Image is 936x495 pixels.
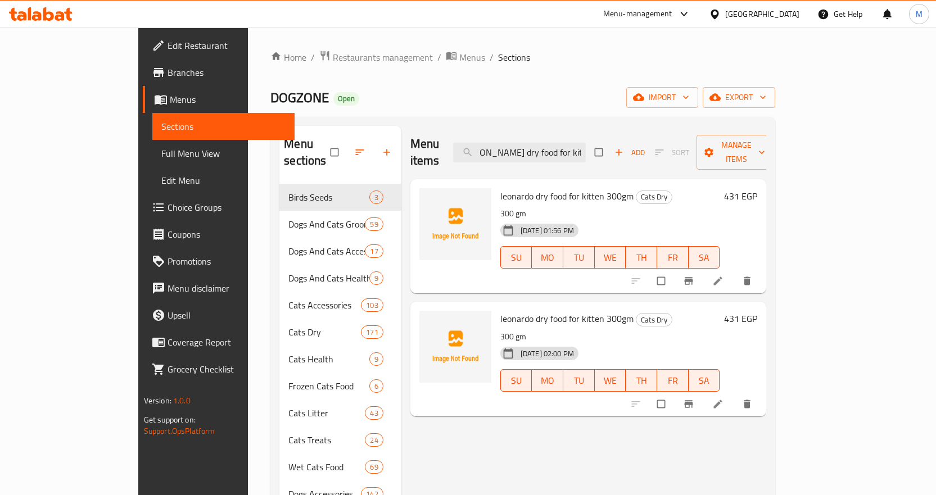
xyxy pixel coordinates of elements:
[500,310,634,327] span: leonardo dry food for kitten 300gm
[662,249,684,266] span: FR
[648,144,697,161] span: Select section first
[410,135,440,169] h2: Menu items
[603,7,672,21] div: Menu-management
[676,392,703,416] button: Branch-specific-item
[693,373,716,389] span: SA
[370,381,383,392] span: 6
[636,313,672,326] div: Cats Dry
[333,92,359,106] div: Open
[152,167,295,194] a: Edit Menu
[599,373,622,389] span: WE
[650,393,674,415] span: Select to update
[500,207,720,221] p: 300 gm
[636,190,672,203] span: Cats Dry
[490,51,494,64] li: /
[279,426,401,453] div: Cats Treats24
[279,265,401,292] div: Dogs And Cats Health9
[536,249,559,266] span: MO
[630,249,653,266] span: TH
[703,87,775,108] button: export
[152,140,295,167] a: Full Menu View
[453,143,586,162] input: search
[279,184,401,211] div: Birds Seeds3
[279,399,401,426] div: Cats Litter43
[288,379,369,393] span: Frozen Cats Food
[144,393,171,408] span: Version:
[370,192,383,203] span: 3
[168,66,286,79] span: Branches
[599,249,622,266] span: WE
[419,311,491,383] img: leonardo dry food for kitten 300gm
[143,221,295,248] a: Coupons
[143,275,295,302] a: Menu disclaimer
[706,138,767,166] span: Manage items
[143,86,295,113] a: Menus
[284,135,331,169] h2: Menu sections
[735,269,762,293] button: delete
[288,244,365,258] span: Dogs And Cats Accessories
[288,271,369,285] span: Dogs And Cats Health
[712,90,766,105] span: export
[143,194,295,221] a: Choice Groups
[365,244,383,258] div: items
[361,300,382,311] span: 103
[365,435,382,446] span: 24
[279,211,401,238] div: Dogs And Cats Grooming59
[270,50,775,65] nav: breadcrumb
[288,352,369,366] span: Cats Health
[279,238,401,265] div: Dogs And Cats Accessories17
[532,246,563,269] button: MO
[173,393,191,408] span: 1.0.0
[724,188,757,204] h6: 431 EGP
[676,269,703,293] button: Branch-specific-item
[724,311,757,326] h6: 431 EGP
[446,50,485,65] a: Menus
[288,298,361,312] span: Cats Accessories
[498,51,530,64] span: Sections
[319,50,433,65] a: Restaurants management
[365,460,383,474] div: items
[626,246,657,269] button: TH
[374,140,401,165] button: Add section
[588,142,612,163] span: Select section
[437,51,441,64] li: /
[168,39,286,52] span: Edit Restaurant
[693,249,716,266] span: SA
[689,246,720,269] button: SA
[568,249,590,266] span: TU
[311,51,315,64] li: /
[347,140,374,165] span: Sort sections
[168,255,286,268] span: Promotions
[170,93,286,106] span: Menus
[168,308,286,322] span: Upsell
[516,348,578,359] span: [DATE] 02:00 PM
[152,113,295,140] a: Sections
[288,460,365,474] span: Wet Cats Food
[725,8,799,20] div: [GEOGRAPHIC_DATA]
[650,270,674,292] span: Select to update
[657,369,689,392] button: FR
[333,94,359,103] span: Open
[361,327,382,338] span: 171
[361,298,383,312] div: items
[144,412,196,427] span: Get support on:
[369,352,383,366] div: items
[536,373,559,389] span: MO
[288,406,365,420] span: Cats Litter
[595,246,626,269] button: WE
[168,228,286,241] span: Coupons
[505,249,528,266] span: SU
[500,369,532,392] button: SU
[662,373,684,389] span: FR
[168,281,286,295] span: Menu disclaimer
[365,462,382,473] span: 69
[279,319,401,346] div: Cats Dry171
[595,369,626,392] button: WE
[563,369,595,392] button: TU
[161,120,286,133] span: Sections
[369,379,383,393] div: items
